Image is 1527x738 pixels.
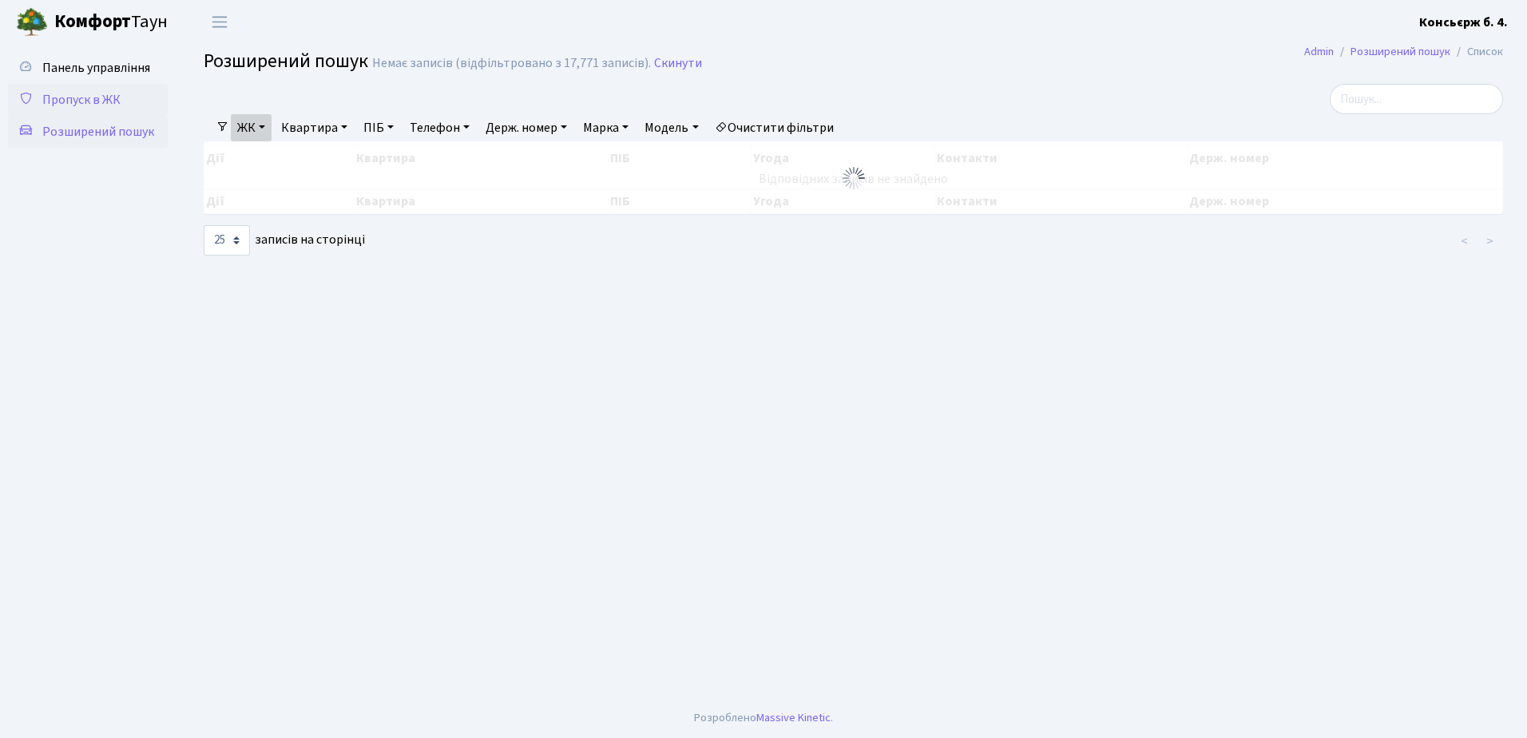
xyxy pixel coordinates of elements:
[357,114,400,141] a: ПІБ
[372,56,651,71] div: Немає записів (відфільтровано з 17,771 записів).
[479,114,573,141] a: Держ. номер
[694,709,833,727] div: Розроблено .
[1304,43,1334,60] a: Admin
[275,114,354,141] a: Квартира
[204,225,365,256] label: записів на сторінці
[42,59,150,77] span: Панель управління
[54,9,131,34] b: Комфорт
[54,9,168,36] span: Таун
[8,84,168,116] a: Пропуск в ЖК
[16,6,48,38] img: logo.png
[200,9,240,35] button: Переключити навігацію
[1419,13,1508,32] a: Консьєрж б. 4.
[231,114,272,141] a: ЖК
[1450,43,1503,61] li: Список
[841,165,867,191] img: Обробка...
[204,47,368,75] span: Розширений пошук
[403,114,476,141] a: Телефон
[1330,84,1503,114] input: Пошук...
[1280,35,1527,69] nav: breadcrumb
[638,114,704,141] a: Модель
[1419,14,1508,31] b: Консьєрж б. 4.
[756,709,831,726] a: Massive Kinetic
[708,114,840,141] a: Очистити фільтри
[577,114,635,141] a: Марка
[204,225,250,256] select: записів на сторінці
[1351,43,1450,60] a: Розширений пошук
[654,56,702,71] a: Скинути
[8,116,168,148] a: Розширений пошук
[8,52,168,84] a: Панель управління
[42,91,121,109] span: Пропуск в ЖК
[42,123,154,141] span: Розширений пошук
